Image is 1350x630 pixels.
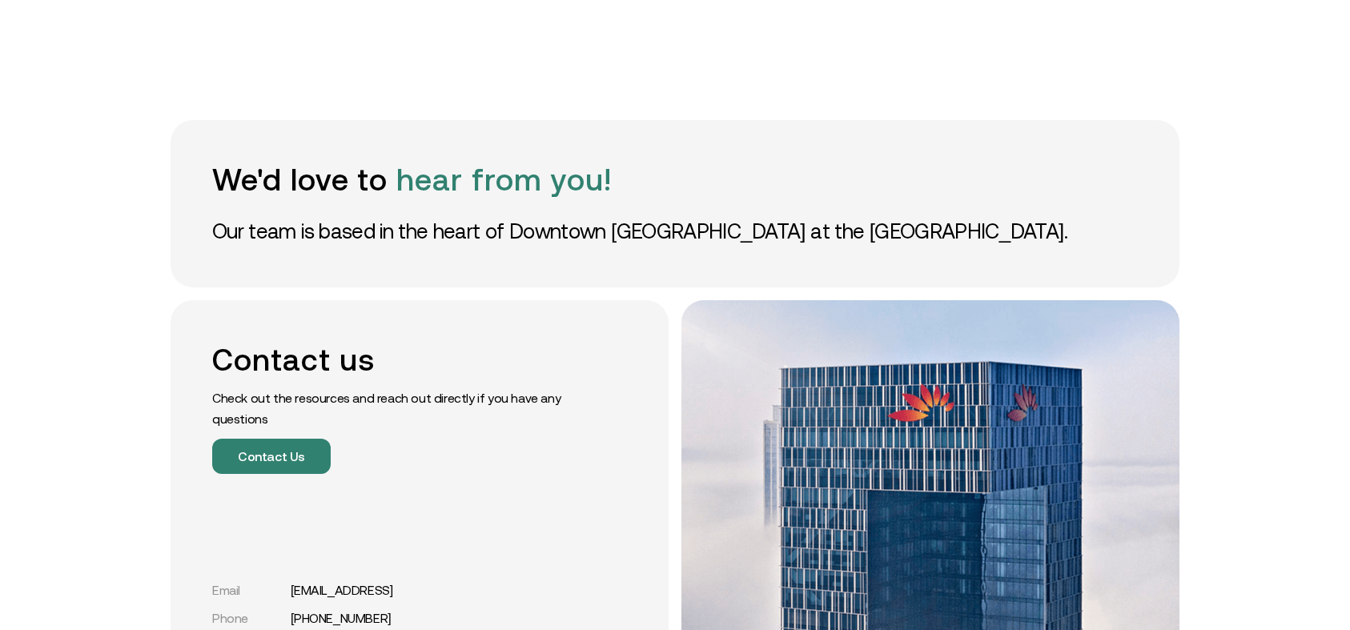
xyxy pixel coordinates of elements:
h2: Contact us [212,342,573,378]
span: hear from you! [396,163,611,197]
div: Email [212,583,284,598]
button: Contact Us [212,439,331,474]
div: Phone [212,611,284,626]
p: Check out the resources and reach out directly if you have any questions [212,387,573,429]
a: [EMAIL_ADDRESS] [291,583,393,598]
a: [PHONE_NUMBER] [291,611,391,626]
p: Our team is based in the heart of Downtown [GEOGRAPHIC_DATA] at the [GEOGRAPHIC_DATA]. [212,217,1138,246]
h1: We'd love to [212,162,1138,198]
